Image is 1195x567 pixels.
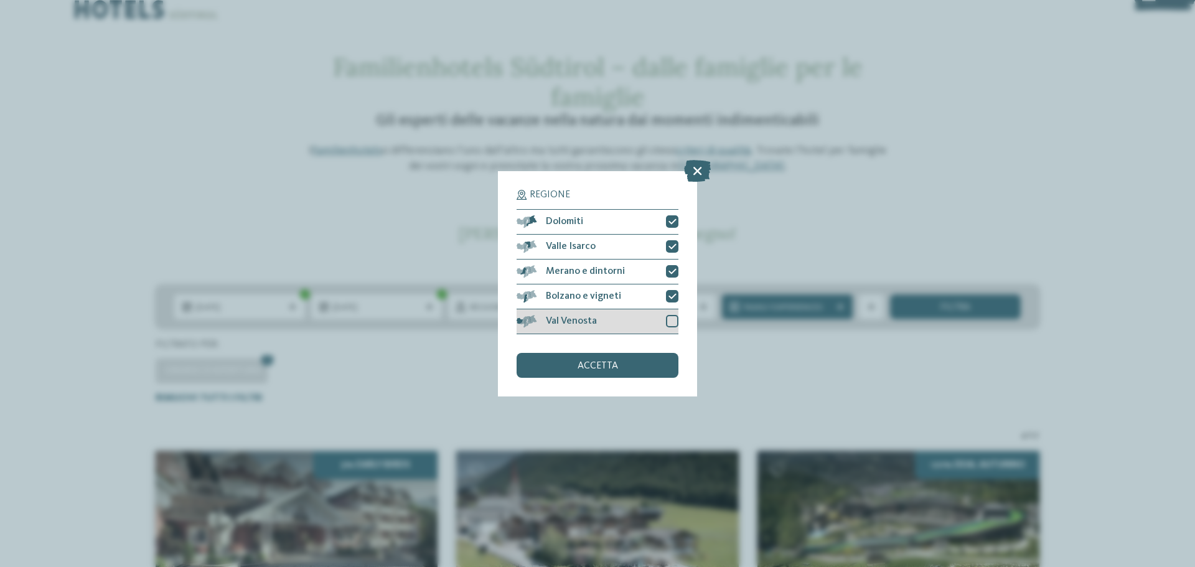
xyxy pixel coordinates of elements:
[546,217,583,227] span: Dolomiti
[546,266,625,276] span: Merano e dintorni
[530,190,570,200] span: Regione
[546,316,597,326] span: Val Venosta
[578,361,618,371] span: accetta
[546,291,621,301] span: Bolzano e vigneti
[546,241,596,251] span: Valle Isarco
